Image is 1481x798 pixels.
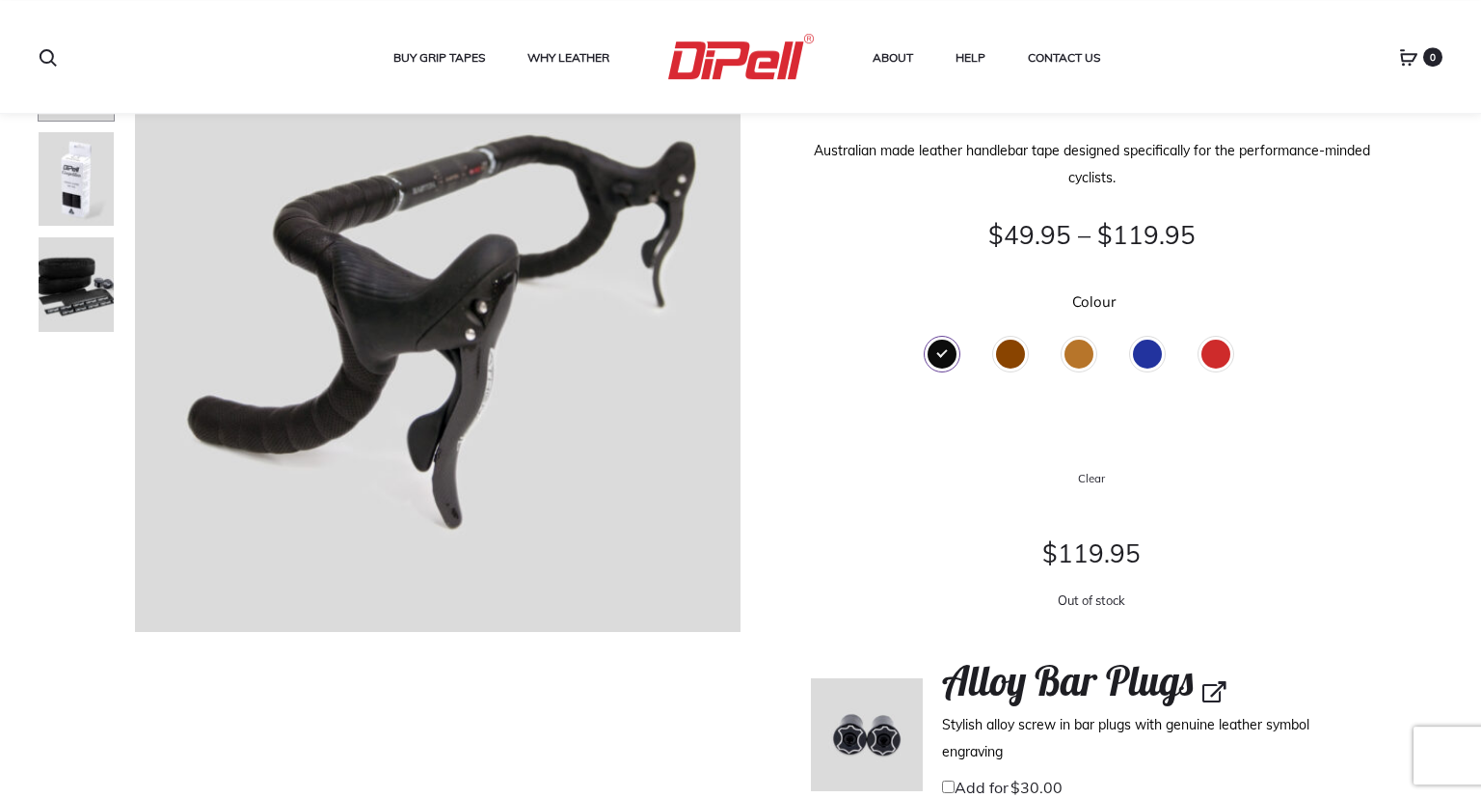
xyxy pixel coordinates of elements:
img: Dipell-bike-Sbar-Black-packaged-087-Paul-Osta-1-80x100.jpg [38,131,115,228]
a: Clear [811,467,1372,489]
bdi: 119.95 [1097,219,1196,251]
label: Colour [1072,294,1116,309]
input: Add for$30.00 [942,781,955,793]
bdi: 119.95 [1042,537,1141,569]
a: Help [956,45,985,70]
span: – [1078,219,1091,251]
p: Out of stock [811,579,1372,623]
bdi: 30.00 [1010,778,1063,797]
a: 0 [1399,48,1418,66]
a: Buy Grip Tapes [393,45,485,70]
p: Stylish alloy screw in bar plugs with genuine leather symbol engraving [942,711,1372,775]
span: Alloy Bar Plugs [942,655,1193,706]
span: $ [1097,219,1113,251]
img: Dipell-bike-Sbar-Black-unpackaged-095-Paul-Osta-1-80x100.jpg [38,236,115,333]
span: $ [1010,778,1020,797]
label: Add for [942,777,1063,795]
span: $ [988,219,1004,251]
p: Australian made leather handlebar tape designed specifically for the performance-minded cyclists. [811,137,1372,191]
a: Why Leather [527,45,609,70]
span: $ [1042,537,1058,569]
a: Contact Us [1028,45,1100,70]
a: About [873,45,913,70]
bdi: 49.95 [988,219,1071,251]
img: Dipell-Upgrades-Plugs-143-Paul Osta [811,678,923,790]
span: 0 [1423,47,1442,67]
